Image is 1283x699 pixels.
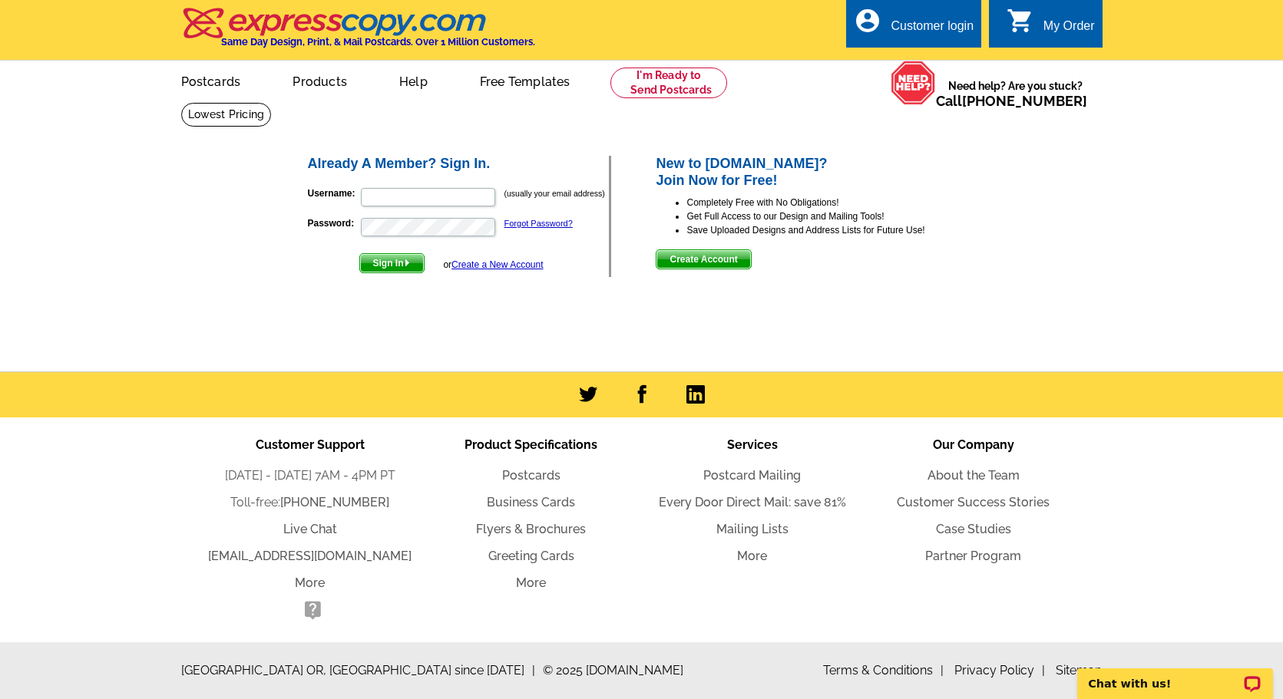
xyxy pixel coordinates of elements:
[504,219,573,228] a: Forgot Password?
[936,78,1095,109] span: Need help? Are you stuck?
[308,216,359,230] label: Password:
[157,62,266,98] a: Postcards
[404,259,411,266] img: button-next-arrow-white.png
[891,19,974,41] div: Customer login
[954,663,1045,678] a: Privacy Policy
[686,196,977,209] li: Completely Free with No Obligations!
[308,186,359,200] label: Username:
[280,495,389,509] a: [PHONE_NUMBER]
[200,467,421,485] li: [DATE] - [DATE] 7AM - 4PM PT
[823,663,944,678] a: Terms & Conditions
[488,549,574,563] a: Greeting Cards
[465,437,597,452] span: Product Specifications
[360,254,424,272] span: Sign In
[854,7,881,35] i: account_circle
[936,522,1011,536] a: Case Studies
[737,549,767,563] a: More
[962,93,1087,109] a: [PHONE_NUMBER]
[268,62,372,98] a: Products
[455,62,595,98] a: Free Templates
[703,468,801,483] a: Postcard Mailing
[936,93,1087,109] span: Call
[928,468,1020,483] a: About the Team
[1007,17,1095,36] a: shopping_cart My Order
[375,62,452,98] a: Help
[1056,663,1103,678] a: Sitemap
[716,522,789,536] a: Mailing Lists
[502,468,560,483] a: Postcards
[181,18,535,48] a: Same Day Design, Print, & Mail Postcards. Over 1 Million Customers.
[283,522,337,536] a: Live Chat
[181,661,535,680] span: [GEOGRAPHIC_DATA] OR, [GEOGRAPHIC_DATA] since [DATE]
[686,209,977,223] li: Get Full Access to our Design and Mailing Tools!
[208,549,412,563] a: [EMAIL_ADDRESS][DOMAIN_NAME]
[656,250,750,269] span: Create Account
[1043,19,1095,41] div: My Order
[516,575,546,590] a: More
[1067,651,1283,699] iframe: LiveChat chat widget
[933,437,1014,452] span: Our Company
[476,522,586,536] a: Flyers & Brochures
[295,575,325,590] a: More
[308,156,610,173] h2: Already A Member? Sign In.
[727,437,778,452] span: Services
[686,223,977,237] li: Save Uploaded Designs and Address Lists for Future Use!
[487,495,575,509] a: Business Cards
[443,258,543,272] div: or
[854,17,974,36] a: account_circle Customer login
[359,253,425,273] button: Sign In
[656,156,977,189] h2: New to [DOMAIN_NAME]? Join Now for Free!
[659,495,846,509] a: Every Door Direct Mail: save 81%
[200,493,421,512] li: Toll-free:
[504,189,605,198] small: (usually your email address)
[221,36,535,48] h4: Same Day Design, Print, & Mail Postcards. Over 1 Million Customers.
[891,61,936,105] img: help
[897,495,1050,509] a: Customer Success Stories
[451,259,543,270] a: Create a New Account
[543,661,683,680] span: © 2025 [DOMAIN_NAME]
[925,549,1021,563] a: Partner Program
[256,437,365,452] span: Customer Support
[656,249,751,269] button: Create Account
[1007,7,1034,35] i: shopping_cart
